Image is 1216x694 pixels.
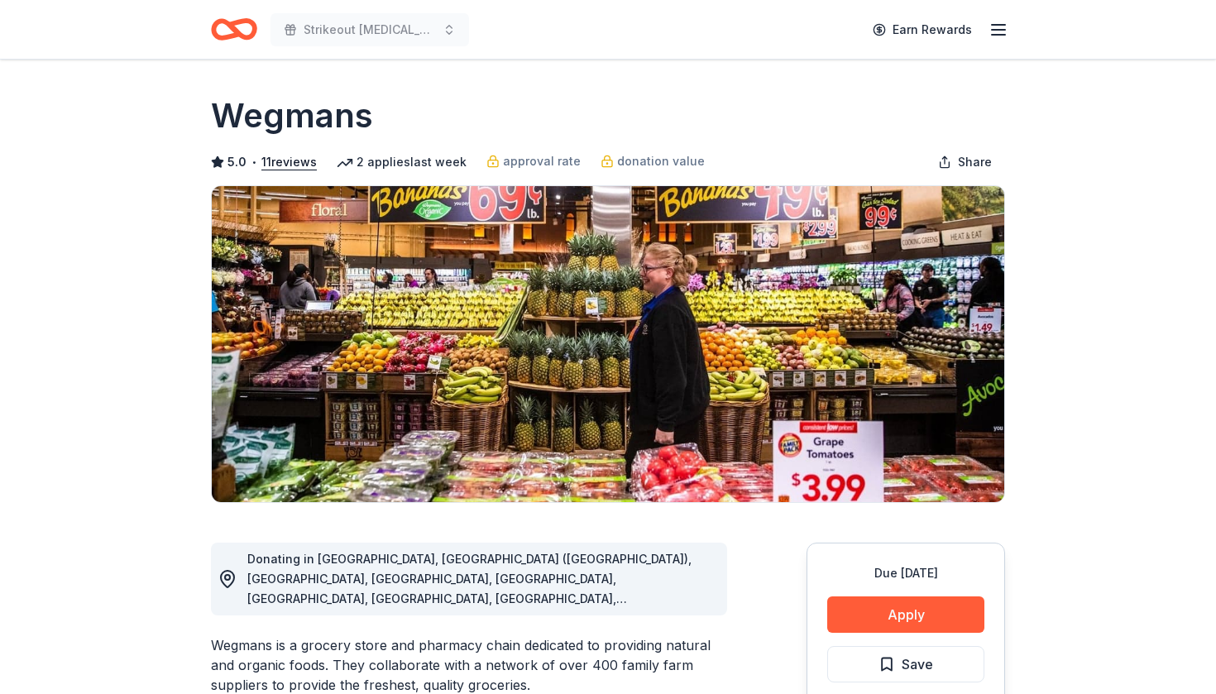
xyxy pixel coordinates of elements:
span: donation value [617,151,705,171]
img: Image for Wegmans [212,186,1004,502]
div: 2 applies last week [337,152,467,172]
button: Share [925,146,1005,179]
span: Strikeout [MEDICAL_DATA] [304,20,436,40]
a: approval rate [486,151,581,171]
h1: Wegmans [211,93,373,139]
span: Share [958,152,992,172]
button: Apply [827,596,984,633]
span: Save [902,653,933,675]
span: • [251,156,257,169]
a: Home [211,10,257,49]
button: Strikeout [MEDICAL_DATA] [270,13,469,46]
button: Save [827,646,984,682]
span: Donating in [GEOGRAPHIC_DATA], [GEOGRAPHIC_DATA] ([GEOGRAPHIC_DATA]), [GEOGRAPHIC_DATA], [GEOGRAP... [247,552,692,625]
a: Earn Rewards [863,15,982,45]
span: approval rate [503,151,581,171]
button: 11reviews [261,152,317,172]
span: 5.0 [227,152,247,172]
a: donation value [601,151,705,171]
div: Due [DATE] [827,563,984,583]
